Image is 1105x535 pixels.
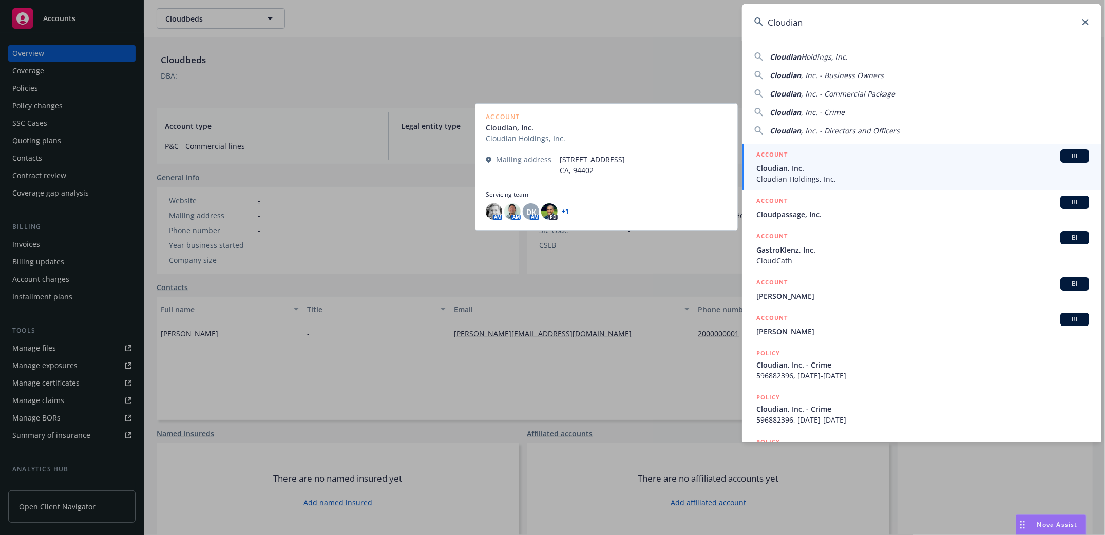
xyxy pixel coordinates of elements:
h5: ACCOUNT [756,196,788,208]
span: Cloudpassage, Inc. [756,209,1089,220]
span: BI [1064,315,1085,324]
a: ACCOUNTBI[PERSON_NAME] [742,307,1101,342]
h5: ACCOUNT [756,149,788,162]
button: Nova Assist [1016,514,1087,535]
span: Cloudian [770,107,801,117]
h5: POLICY [756,436,780,447]
span: [PERSON_NAME] [756,326,1089,337]
a: POLICY [742,431,1101,475]
span: BI [1064,233,1085,242]
span: Cloudian, Inc. - Crime [756,359,1089,370]
a: POLICYCloudian, Inc. - Crime596882396, [DATE]-[DATE] [742,387,1101,431]
span: Cloudian [770,89,801,99]
span: , Inc. - Commercial Package [801,89,895,99]
h5: POLICY [756,348,780,358]
a: ACCOUNTBIGastroKlenz, Inc.CloudCath [742,225,1101,272]
input: Search... [742,4,1101,41]
span: BI [1064,279,1085,289]
span: 596882396, [DATE]-[DATE] [756,370,1089,381]
a: ACCOUNTBICloudian, Inc.Cloudian Holdings, Inc. [742,144,1101,190]
h5: ACCOUNT [756,277,788,290]
h5: ACCOUNT [756,231,788,243]
a: ACCOUNTBICloudpassage, Inc. [742,190,1101,225]
div: Drag to move [1016,515,1029,534]
span: Nova Assist [1037,520,1078,529]
span: Holdings, Inc. [801,52,848,62]
span: Cloudian [770,70,801,80]
span: , Inc. - Crime [801,107,845,117]
span: 596882396, [DATE]-[DATE] [756,414,1089,425]
span: [PERSON_NAME] [756,291,1089,301]
a: ACCOUNTBI[PERSON_NAME] [742,272,1101,307]
span: Cloudian Holdings, Inc. [756,174,1089,184]
span: BI [1064,198,1085,207]
a: POLICYCloudian, Inc. - Crime596882396, [DATE]-[DATE] [742,342,1101,387]
span: GastroKlenz, Inc. [756,244,1089,255]
span: Cloudian [770,126,801,136]
span: Cloudian, Inc. - Crime [756,404,1089,414]
h5: ACCOUNT [756,313,788,325]
span: Cloudian, Inc. [756,163,1089,174]
span: CloudCath [756,255,1089,266]
span: , Inc. - Directors and Officers [801,126,900,136]
span: Cloudian [770,52,801,62]
span: , Inc. - Business Owners [801,70,884,80]
span: BI [1064,151,1085,161]
h5: POLICY [756,392,780,403]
